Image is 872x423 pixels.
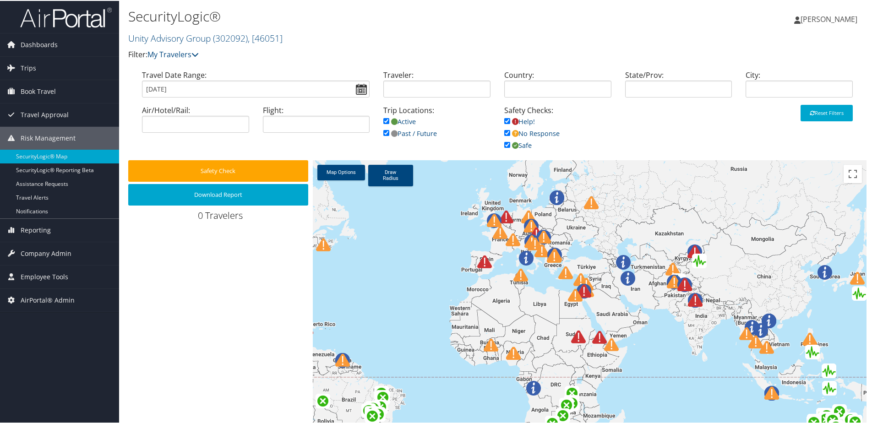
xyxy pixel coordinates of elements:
div: Green forest fire alert in Australia [819,407,834,422]
span: Reporting [21,218,51,241]
div: Green forest fire alert in Brazil [365,405,379,420]
span: , [ 46051 ] [248,31,283,43]
a: Draw Radius [368,164,413,185]
div: Green earthquake alert (Magnitude 5.2M, Depth:10km) in Afghanistan 02/09/2025 12:29 UTC, 8.1 mill... [671,272,686,287]
div: Air/Hotel/Rail: [135,104,256,139]
div: Travel Date Range: [135,69,376,104]
p: Filter: [128,48,621,60]
div: Green forest fire alert in The Democratic Republic of Congo [559,397,574,412]
a: Safe [504,140,532,149]
div: Green forest fire alert in Brazil [374,385,389,400]
div: Traveler: [376,69,497,104]
div: Green forest fire alert in Zambia [564,395,579,409]
div: Green forest fire alert in Brazil [316,393,330,407]
button: Reset Filters [801,104,853,120]
span: [PERSON_NAME] [801,13,857,23]
div: Green earthquake alert (Magnitude 5.3M, Depth:10km) in Japan 02/09/2025 03:32 UTC, No people affe... [852,285,867,300]
div: Green forest fire alert in Brazil [365,408,380,423]
div: Green forest fire alert in Tanzania [565,385,579,400]
div: 0 Travelers [128,208,313,226]
span: Employee Tools [21,265,68,287]
button: Safety Check [128,159,308,181]
span: Dashboards [21,33,58,55]
a: Past / Future [383,128,437,137]
div: Green forest fire alert in Zambia [565,395,579,410]
div: Green earthquake alert (Magnitude 4.5M, Depth:230.414km) in Indonesia 02/09/2025 08:21 UTC, 280 t... [822,363,836,377]
div: City: [739,69,860,104]
span: AirPortal® Admin [21,288,75,311]
img: airportal-logo.png [20,6,112,27]
button: Download Report [128,183,308,205]
div: Green forest fire alert in Brazil [366,400,381,415]
a: No Response [504,128,560,137]
div: Green forest fire alert in Brazil [376,389,390,404]
div: Safety Checks: [497,104,618,159]
div: Green forest fire alert in Zambia [564,394,578,409]
a: Unity Advisory Group [128,31,283,43]
span: Trips [21,56,36,79]
a: Help! [504,116,535,125]
a: Active [383,116,416,125]
div: Trip Locations: [376,104,497,147]
div: State/Prov: [618,69,739,104]
span: ( 302092 ) [213,31,248,43]
div: Green earthquake alert (Magnitude 4.6M, Depth:9.97km) in Indonesia 02/09/2025 02:02 UTC, 820 thou... [822,380,837,395]
a: My Travelers [147,49,199,59]
div: Green earthquake alert (Magnitude 4.6M, Depth:50.374km) in Philippines 02/09/2025 07:09 UTC, 1.3 ... [805,344,820,358]
div: Green forest fire alert in Australia [816,407,831,422]
span: Risk Management [21,126,76,149]
span: Travel Approval [21,103,69,125]
div: Flight: [256,104,377,139]
span: Book Travel [21,79,56,102]
span: Company Admin [21,241,71,264]
a: Map Options [317,164,365,179]
button: Toggle fullscreen view [844,164,862,182]
a: [PERSON_NAME] [794,5,867,32]
div: Green forest fire alert in Brazil [365,400,380,415]
div: Green forest fire alert in Brazil [373,399,388,413]
div: Green earthquake alert (Magnitude 4.9M, Depth:10km) in China 02/09/2025 07:58 UTC, 490 thousand i... [692,253,707,267]
div: Green forest fire alert in Brazil [371,406,386,421]
div: Country: [497,69,618,104]
div: Green forest fire alert in Zambia [556,407,570,422]
div: Green forest fire alert in Brazil [361,402,376,417]
h1: SecurityLogic® [128,6,621,25]
div: Green forest fire alert in Australia [832,403,847,418]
